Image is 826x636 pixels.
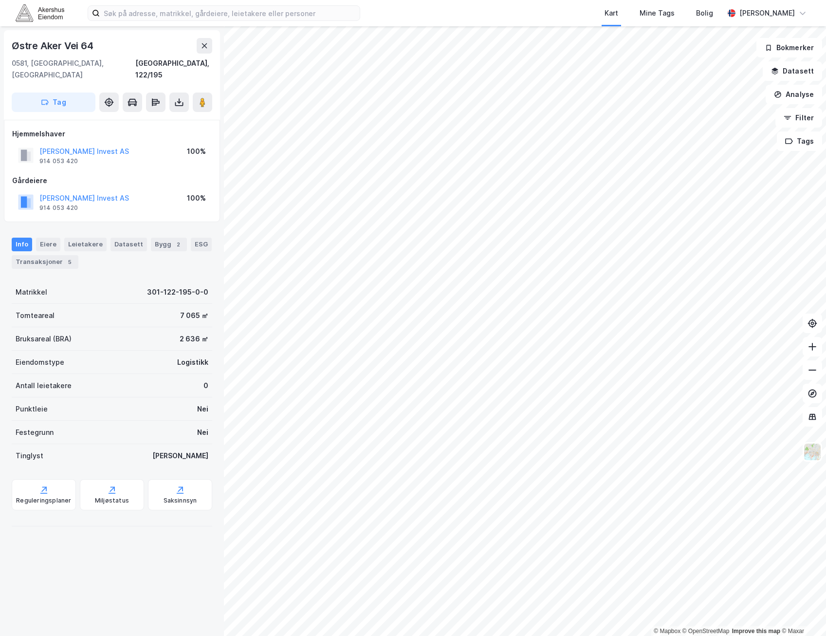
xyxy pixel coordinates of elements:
button: Bokmerker [756,38,822,57]
div: 2 636 ㎡ [180,333,208,345]
div: 100% [187,192,206,204]
div: Tinglyst [16,450,43,462]
button: Datasett [763,61,822,81]
div: Matrikkel [16,286,47,298]
div: Logistikk [177,356,208,368]
div: 5 [65,257,74,267]
div: Leietakere [64,238,107,251]
button: Filter [775,108,822,128]
div: Transaksjoner [12,255,78,269]
div: Eiere [36,238,60,251]
div: Mine Tags [640,7,675,19]
div: Kart [605,7,618,19]
div: 2 [173,240,183,249]
div: Kontrollprogram for chat [777,589,826,636]
div: Nei [197,403,208,415]
div: Gårdeiere [12,175,212,187]
div: [PERSON_NAME] [152,450,208,462]
div: 914 053 420 [39,204,78,212]
div: ESG [191,238,212,251]
div: Bruksareal (BRA) [16,333,72,345]
div: [PERSON_NAME] [739,7,795,19]
div: 0 [203,380,208,392]
div: Punktleie [16,403,48,415]
div: Reguleringsplaner [16,497,71,505]
div: 7 065 ㎡ [180,310,208,321]
div: Datasett [110,238,147,251]
div: Eiendomstype [16,356,64,368]
div: Miljøstatus [95,497,129,505]
a: OpenStreetMap [682,628,730,635]
div: Bolig [696,7,713,19]
img: akershus-eiendom-logo.9091f326c980b4bce74ccdd9f866810c.svg [16,4,64,21]
button: Analyse [766,85,822,104]
div: Hjemmelshaver [12,128,212,140]
input: Søk på adresse, matrikkel, gårdeiere, leietakere eller personer [100,6,360,20]
div: Info [12,238,32,251]
div: Tomteareal [16,310,55,321]
div: 100% [187,146,206,157]
div: 0581, [GEOGRAPHIC_DATA], [GEOGRAPHIC_DATA] [12,57,135,81]
div: 301-122-195-0-0 [147,286,208,298]
a: Improve this map [732,628,780,635]
div: Antall leietakere [16,380,72,392]
div: [GEOGRAPHIC_DATA], 122/195 [135,57,212,81]
div: Nei [197,427,208,438]
div: Festegrunn [16,427,54,438]
div: Saksinnsyn [164,497,197,505]
button: Tag [12,93,95,112]
img: Z [803,443,822,461]
a: Mapbox [654,628,680,635]
div: 914 053 420 [39,157,78,165]
div: Bygg [151,238,187,251]
div: Østre Aker Vei 64 [12,38,95,54]
iframe: Chat Widget [777,589,826,636]
button: Tags [777,131,822,151]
